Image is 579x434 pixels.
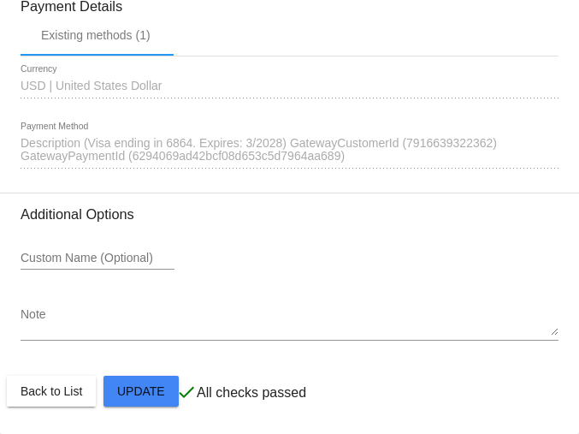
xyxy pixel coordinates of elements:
button: Back to List [7,376,96,407]
mat-icon: check [176,382,197,402]
input: Custom Name (Optional) [21,252,174,265]
span: Back to List [21,384,82,398]
button: Update [103,376,179,407]
div: Existing methods (1) [41,28,151,42]
span: USD | United States Dollar [21,79,162,92]
h3: Additional Options [21,206,558,223]
span: Description (Visa ending in 6864. Expires: 3/2028) GatewayCustomerId (7916639322362) GatewayPayme... [21,136,497,163]
p: All checks passed [197,385,306,401]
span: Update [117,384,165,398]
